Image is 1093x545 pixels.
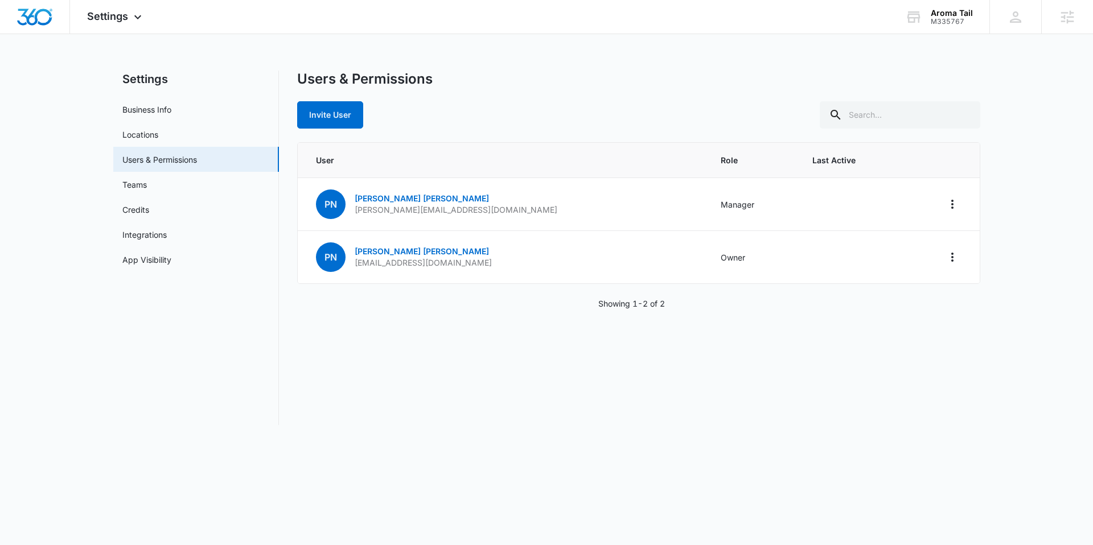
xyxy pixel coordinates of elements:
[316,189,346,219] span: PN
[113,71,279,88] h2: Settings
[122,129,158,141] a: Locations
[87,10,128,22] span: Settings
[355,204,557,216] p: [PERSON_NAME][EMAIL_ADDRESS][DOMAIN_NAME]
[122,154,197,166] a: Users & Permissions
[122,104,171,115] a: Business Info
[316,154,694,166] span: User
[943,195,961,213] button: Actions
[297,71,433,88] h1: Users & Permissions
[707,231,798,284] td: Owner
[721,154,784,166] span: Role
[122,179,147,191] a: Teams
[812,154,891,166] span: Last Active
[355,246,489,256] a: [PERSON_NAME] [PERSON_NAME]
[316,242,346,272] span: PN
[122,229,167,241] a: Integrations
[707,178,798,231] td: Manager
[931,9,973,18] div: account name
[297,101,363,129] button: Invite User
[931,18,973,26] div: account id
[316,253,346,262] a: PN
[297,110,363,119] a: Invite User
[820,101,980,129] input: Search...
[355,257,492,269] p: [EMAIL_ADDRESS][DOMAIN_NAME]
[355,193,489,203] a: [PERSON_NAME] [PERSON_NAME]
[943,248,961,266] button: Actions
[122,204,149,216] a: Credits
[122,254,171,266] a: App Visibility
[598,298,665,309] p: Showing 1-2 of 2
[316,200,346,209] a: PN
